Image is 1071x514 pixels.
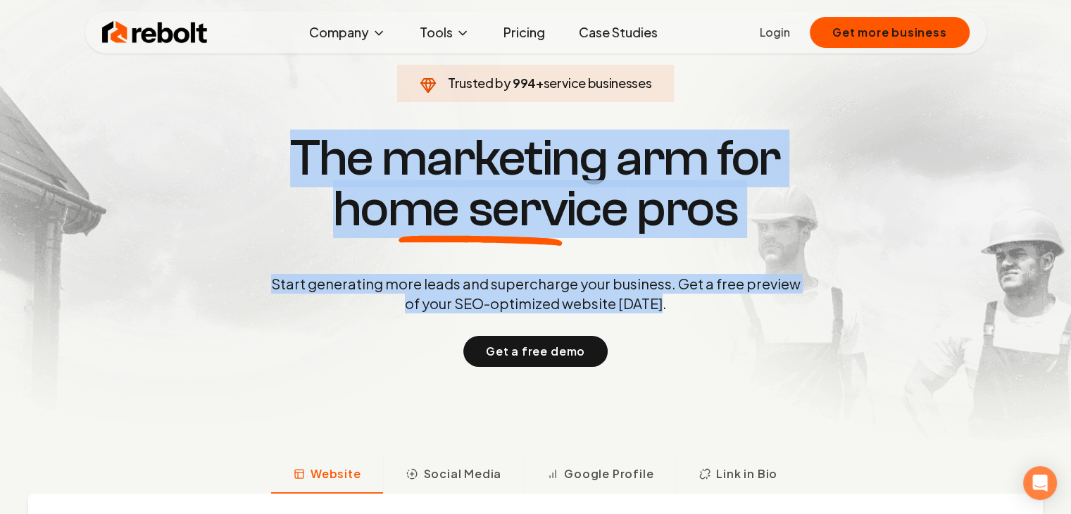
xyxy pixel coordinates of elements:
[716,465,777,482] span: Link in Bio
[524,457,676,494] button: Google Profile
[564,465,653,482] span: Google Profile
[298,18,397,46] button: Company
[198,133,874,234] h1: The marketing arm for pros
[333,184,628,234] span: home service
[568,18,669,46] a: Case Studies
[1023,466,1057,500] div: Open Intercom Messenger
[271,457,384,494] button: Website
[423,465,501,482] span: Social Media
[676,457,800,494] button: Link in Bio
[408,18,481,46] button: Tools
[544,75,652,91] span: service businesses
[268,274,803,313] p: Start generating more leads and supercharge your business. Get a free preview of your SEO-optimiz...
[536,75,544,91] span: +
[513,73,536,93] span: 994
[448,75,511,91] span: Trusted by
[383,457,524,494] button: Social Media
[102,18,208,46] img: Rebolt Logo
[463,336,608,367] button: Get a free demo
[492,18,556,46] a: Pricing
[760,24,790,41] a: Login
[810,17,970,48] button: Get more business
[311,465,361,482] span: Website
